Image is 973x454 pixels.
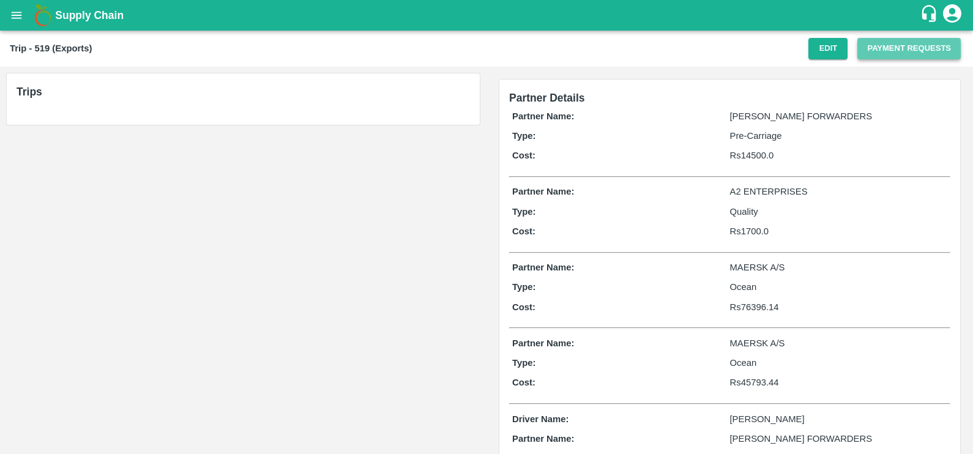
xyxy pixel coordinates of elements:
p: Rs 45793.44 [730,376,948,389]
b: Partner Name: [512,262,574,272]
p: Rs 76396.14 [730,300,948,314]
span: Partner Details [509,92,585,104]
b: Cost: [512,151,535,160]
b: Cost: [512,378,535,387]
div: account of current user [941,2,963,28]
b: Type: [512,358,536,368]
b: Type: [512,131,536,141]
img: logo [31,3,55,28]
b: Driver Name: [512,414,569,424]
p: Ocean [730,280,948,294]
b: Partner Name: [512,338,574,348]
b: Partner Name: [512,111,574,121]
p: A2 ENTERPRISES [730,185,948,198]
div: customer-support [920,4,941,26]
p: Ocean [730,356,948,370]
b: Partner Name: [512,434,574,444]
p: [PERSON_NAME] FORWARDERS [730,110,948,123]
p: MAERSK A/S [730,261,948,274]
b: Cost: [512,226,535,236]
p: Rs 1700.0 [730,225,948,238]
p: MAERSK A/S [730,337,948,350]
p: [PERSON_NAME] [730,412,948,426]
b: Cost: [512,302,535,312]
b: Trips [17,86,42,98]
b: Type: [512,207,536,217]
b: Supply Chain [55,9,124,21]
p: Quality [730,205,948,218]
button: Edit [808,38,848,59]
p: Pre-Carriage [730,129,948,143]
p: [PERSON_NAME] FORWARDERS [730,432,948,445]
b: Trip - 519 (Exports) [10,43,92,53]
b: Type: [512,282,536,292]
button: Payment Requests [857,38,961,59]
b: Partner Name: [512,187,574,196]
p: Rs 14500.0 [730,149,948,162]
button: open drawer [2,1,31,29]
a: Supply Chain [55,7,920,24]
